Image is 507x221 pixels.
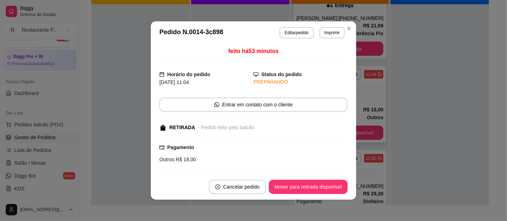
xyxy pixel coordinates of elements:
h3: Pedido N. 0014-3c898 [159,27,223,38]
button: Editarpedido [280,27,313,38]
strong: Horário do pedido [167,72,210,77]
strong: Status do pedido [261,72,302,77]
span: calendar [159,72,164,77]
div: RETIRADA [169,124,195,131]
div: PREPARANDO [253,78,348,86]
span: feito há 53 minutos [228,48,278,54]
span: whats-app [214,102,219,107]
span: close-circle [215,184,220,189]
span: desktop [253,72,258,77]
span: [DATE] 11:04 [159,79,189,85]
span: R$ 18,00 [174,157,196,162]
div: - Pedido feito pelo balcão [198,124,254,131]
strong: Pagamento [167,144,194,150]
button: Close [343,23,355,34]
button: Imprimir [319,27,345,38]
span: Outros [159,157,174,162]
button: close-circleCancelar pedido [209,180,266,194]
span: credit-card [159,145,164,150]
button: whats-appEntrar em contato com o cliente [159,98,348,112]
button: Mover para retirada disponível [269,180,348,194]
